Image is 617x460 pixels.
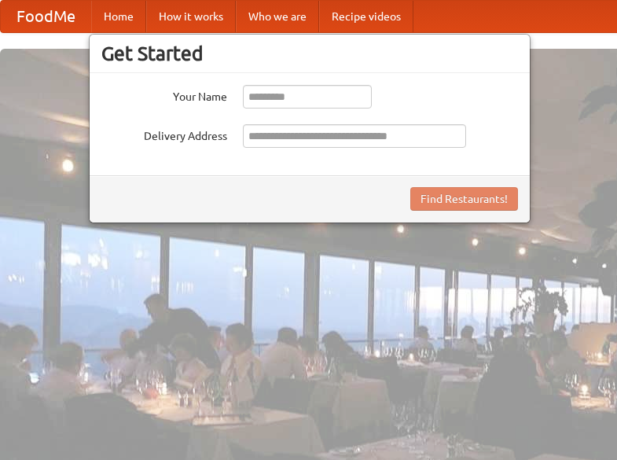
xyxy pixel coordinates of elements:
[319,1,413,32] a: Recipe videos
[146,1,236,32] a: How it works
[91,1,146,32] a: Home
[101,85,227,105] label: Your Name
[101,42,518,65] h3: Get Started
[101,124,227,144] label: Delivery Address
[410,187,518,211] button: Find Restaurants!
[236,1,319,32] a: Who we are
[1,1,91,32] a: FoodMe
